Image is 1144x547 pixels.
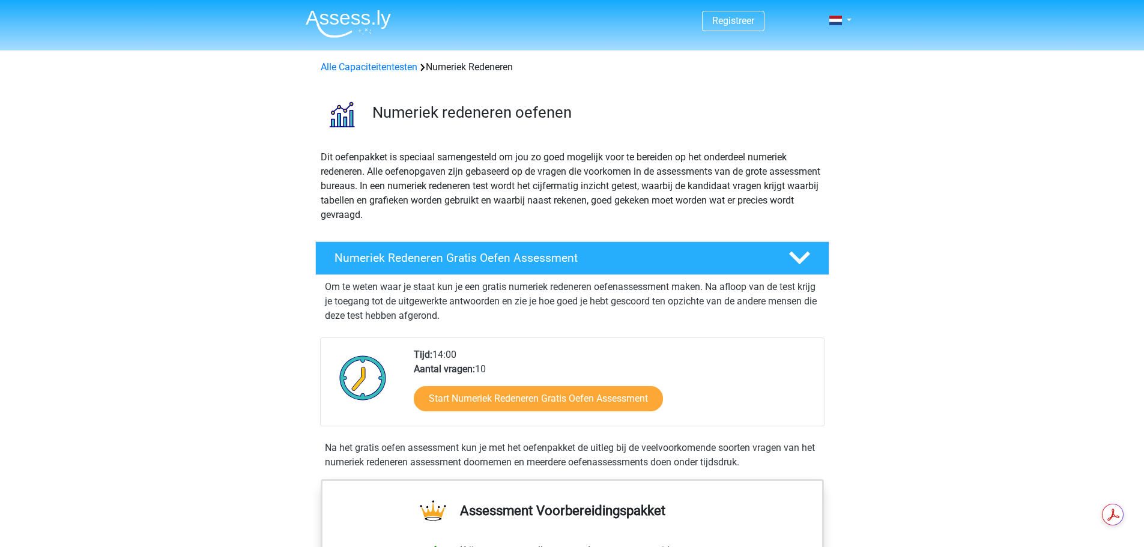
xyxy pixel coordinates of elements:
[414,363,475,375] b: Aantal vragen:
[306,10,391,38] img: Assessly
[321,61,417,73] a: Alle Capaciteitentesten
[334,251,769,265] h4: Numeriek Redeneren Gratis Oefen Assessment
[310,241,834,275] a: Numeriek Redeneren Gratis Oefen Assessment
[316,60,829,74] div: Numeriek Redeneren
[320,441,825,470] div: Na het gratis oefen assessment kun je met het oefenpakket de uitleg bij de veelvoorkomende soorte...
[414,349,432,360] b: Tijd:
[712,15,754,26] a: Registreer
[321,150,824,222] p: Dit oefenpakket is speciaal samengesteld om jou zo goed mogelijk voor te bereiden op het onderdee...
[414,386,663,411] a: Start Numeriek Redeneren Gratis Oefen Assessment
[325,280,820,323] p: Om te weten waar je staat kun je een gratis numeriek redeneren oefenassessment maken. Na afloop v...
[372,103,820,122] h3: Numeriek redeneren oefenen
[316,89,367,140] img: numeriek redeneren
[405,348,823,426] div: 14:00 10
[333,348,393,408] img: Klok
